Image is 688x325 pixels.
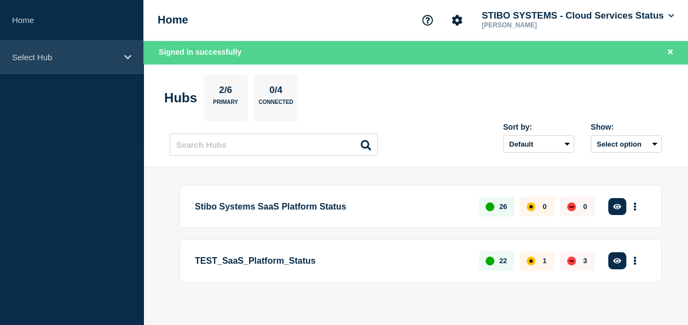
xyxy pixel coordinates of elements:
p: 2/6 [215,85,236,99]
div: up [485,202,494,211]
p: Connected [258,99,293,111]
p: 1 [542,257,546,265]
p: Select Hub [12,53,117,62]
div: down [567,202,576,211]
button: Close banner [663,46,677,59]
p: 0 [583,202,587,211]
span: Signed in successfully [159,48,241,56]
h2: Hubs [164,90,197,106]
p: 0/4 [265,85,287,99]
button: More actions [628,251,642,271]
p: 26 [499,202,507,211]
p: 3 [583,257,587,265]
p: TEST_SaaS_Platform_Status [195,251,466,271]
button: Account settings [446,9,469,32]
input: Search Hubs [170,134,378,156]
p: Stibo Systems SaaS Platform Status [195,196,466,217]
div: affected [527,202,535,211]
div: down [567,257,576,265]
button: More actions [628,196,642,217]
button: Select option [591,135,662,153]
button: STIBO SYSTEMS - Cloud Services Status [479,10,676,21]
p: 0 [542,202,546,211]
select: Sort by [503,135,574,153]
div: Show: [591,123,662,131]
button: Support [416,9,439,32]
p: 22 [499,257,507,265]
h1: Home [158,14,188,26]
div: Sort by: [503,123,574,131]
p: [PERSON_NAME] [479,21,593,29]
div: affected [527,257,535,265]
p: Primary [213,99,238,111]
div: up [485,257,494,265]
